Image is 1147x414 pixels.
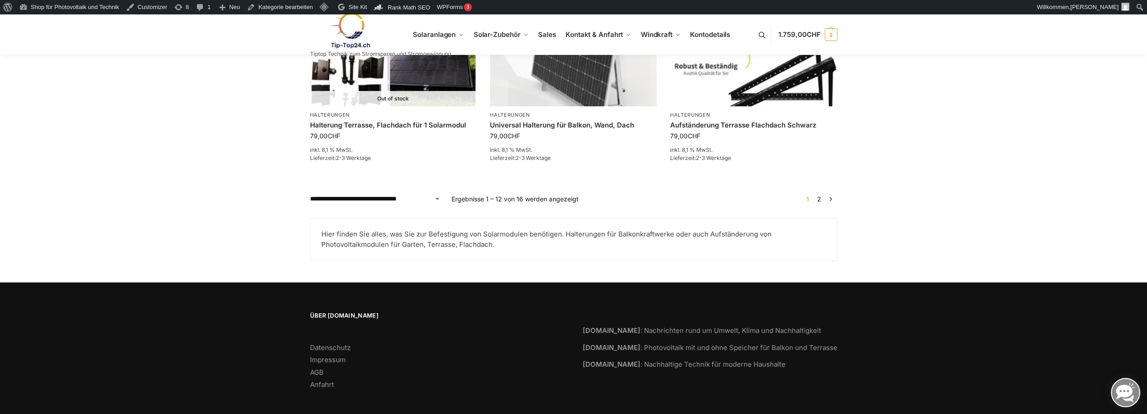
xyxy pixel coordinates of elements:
span: Lieferzeit: [670,155,731,161]
a: Universal Halterung für Balkon, Wand, Dach [490,121,657,130]
a: Halterungen [490,112,530,118]
img: Benutzerbild von Rupert Spoddig [1121,3,1129,11]
a: [DOMAIN_NAME]: Nachhaltige Technik für moderne Haushalte [583,360,786,369]
a: Halterungen [310,112,350,118]
span: 2-3 Werktage [336,155,371,161]
span: Sales [538,30,556,39]
span: Kontodetails [690,30,730,39]
nav: Cart contents [778,14,837,56]
span: Seite 1 [804,195,811,203]
bdi: 79,00 [310,132,340,140]
a: Aufständerung Terrasse Flachdach Schwarz [670,121,837,130]
span: Lieferzeit: [490,155,551,161]
a: AGB [310,368,324,377]
a: Kontodetails [686,14,734,55]
span: Windkraft [641,30,672,39]
span: Kontakt & Anfahrt [566,30,623,39]
a: Windkraft [637,14,685,55]
span: Über [DOMAIN_NAME] [310,311,565,320]
a: → [827,194,834,204]
span: Site Kit [348,4,367,10]
bdi: 79,00 [670,132,700,140]
a: [DOMAIN_NAME]: Nachrichten rund um Umwelt, Klima und Nachhaltigkeit [583,326,821,335]
span: Lieferzeit: [310,155,371,161]
strong: [DOMAIN_NAME] [583,343,640,352]
p: Hier finden Sie alles, was Sie zur Befestigung von Solarmodulen benötigen. Halterungen für Balkon... [321,229,826,250]
a: Halterung Terrasse, Flachdach für 1 Solarmodul [310,121,477,130]
span: 2-3 Werktage [516,155,551,161]
strong: [DOMAIN_NAME] [583,326,640,335]
span: 2 [825,28,837,41]
span: 2-3 Werktage [696,155,731,161]
a: Seite 2 [815,195,823,203]
strong: [DOMAIN_NAME] [583,360,640,369]
div: 3 [464,3,472,11]
span: Rank Math SEO [388,4,430,11]
p: inkl. 8,1 % MwSt. [310,146,477,154]
span: Solar-Zubehör [474,30,521,39]
span: CHF [328,132,340,140]
span: CHF [688,132,700,140]
a: Datenschutz [310,343,351,352]
span: [PERSON_NAME] [1070,4,1119,10]
a: Solar-Zubehör [470,14,532,55]
a: Impressum [310,355,346,364]
bdi: 79,00 [490,132,520,140]
select: Shop-Reihenfolge [310,194,441,204]
a: [DOMAIN_NAME]: Photovoltaik mit und ohne Speicher für Balkon und Terrasse [583,343,837,352]
span: 1.759,00 [778,30,821,39]
span: CHF [507,132,520,140]
span: CHF [807,30,821,39]
p: inkl. 8,1 % MwSt. [670,146,837,154]
a: Halterungen [670,112,710,118]
nav: Produkt-Seitennummerierung [801,194,837,204]
p: Tiptop Technik zum Stromsparen und Stromgewinnung [310,51,451,57]
a: Sales [535,14,560,55]
img: Solaranlagen, Speicheranlagen und Energiesparprodukte [310,12,389,49]
a: Kontakt & Anfahrt [562,14,635,55]
a: 1.759,00CHF 2 [778,21,837,48]
p: inkl. 8,1 % MwSt. [490,146,657,154]
a: Anfahrt [310,380,334,389]
p: Ergebnisse 1 – 12 von 16 werden angezeigt [452,194,579,204]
